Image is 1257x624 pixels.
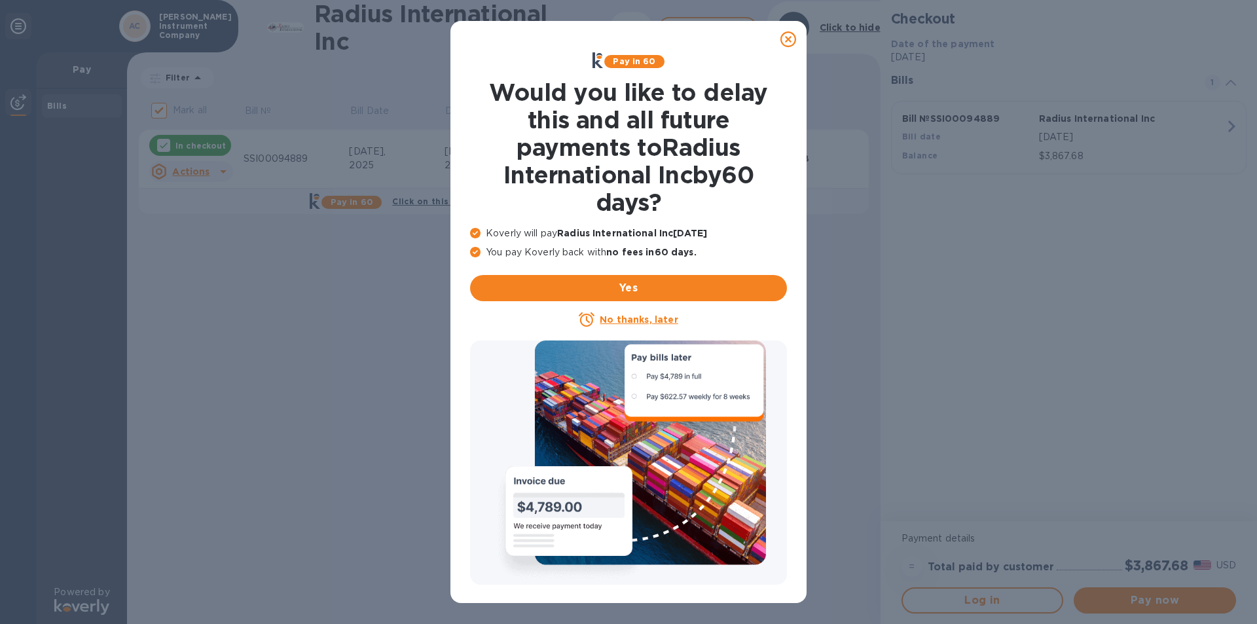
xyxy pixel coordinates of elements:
b: no fees in 60 days . [606,247,696,257]
button: Yes [470,275,787,301]
b: Pay in 60 [613,56,655,66]
p: You pay Koverly back with [470,246,787,259]
h1: Would you like to delay this and all future payments to Radius International Inc by 60 days ? [470,79,787,216]
b: Radius International Inc [DATE] [557,228,707,238]
p: Koverly will pay [470,227,787,240]
u: No thanks, later [600,314,678,325]
span: Yes [481,280,776,296]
